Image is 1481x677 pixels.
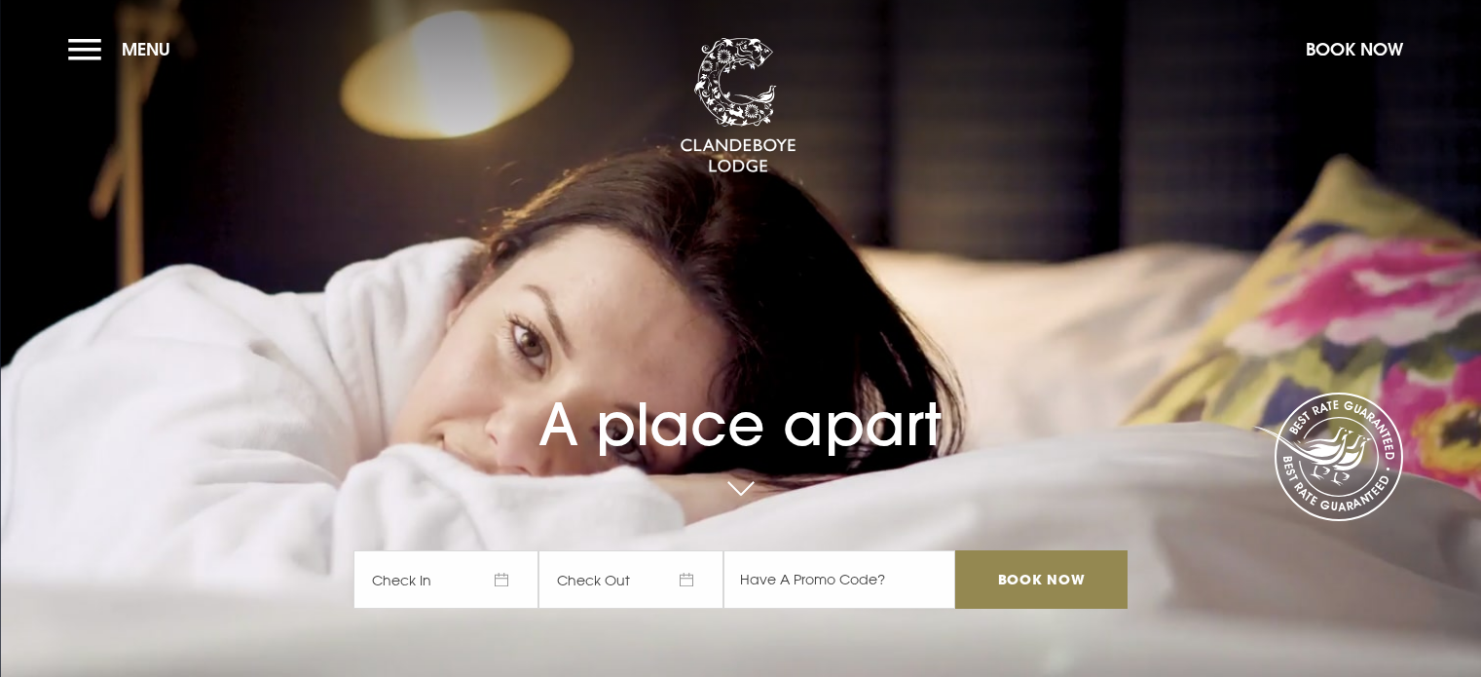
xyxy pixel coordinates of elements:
[68,28,180,70] button: Menu
[353,550,538,609] span: Check In
[122,38,170,60] span: Menu
[680,38,796,174] img: Clandeboye Lodge
[955,550,1127,609] input: Book Now
[723,550,955,609] input: Have A Promo Code?
[1296,28,1413,70] button: Book Now
[353,348,1127,459] h1: A place apart
[538,550,723,609] span: Check Out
